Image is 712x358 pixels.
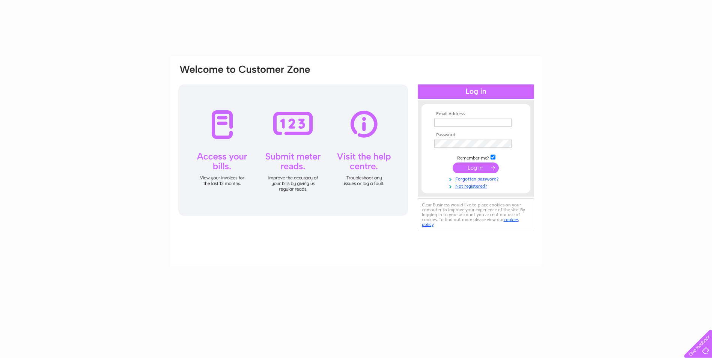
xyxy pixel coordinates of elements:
[432,153,519,161] td: Remember me?
[422,217,519,227] a: cookies policy
[432,132,519,138] th: Password:
[434,182,519,189] a: Not registered?
[434,175,519,182] a: Forgotten password?
[432,111,519,117] th: Email Address:
[418,199,534,231] div: Clear Business would like to place cookies on your computer to improve your experience of the sit...
[453,162,499,173] input: Submit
